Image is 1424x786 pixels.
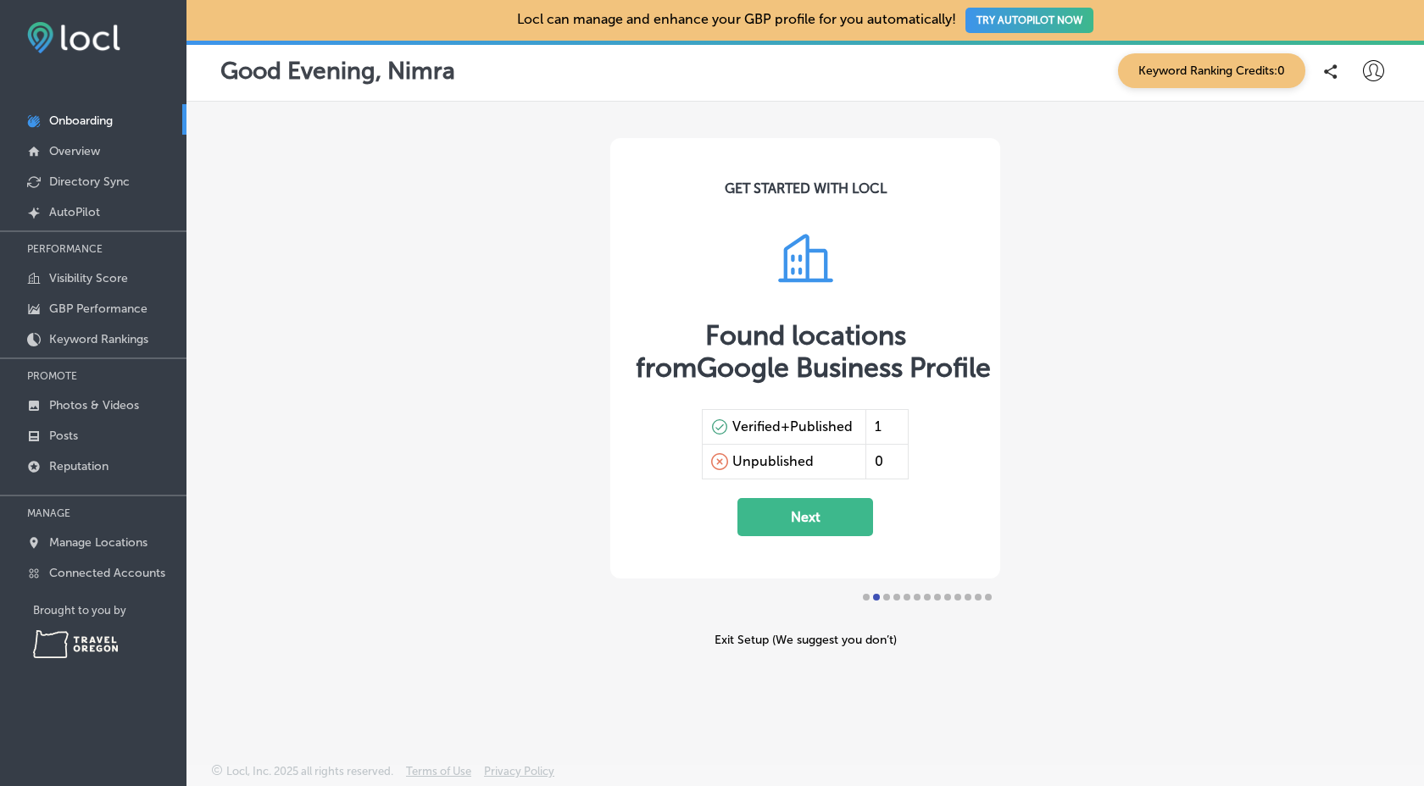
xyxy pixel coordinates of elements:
[49,566,165,580] p: Connected Accounts
[49,332,148,346] p: Keyword Rankings
[49,144,100,158] p: Overview
[610,633,1000,647] div: Exit Setup (We suggest you don’t)
[49,271,128,285] p: Visibility Score
[49,174,130,189] p: Directory Sync
[697,351,991,384] span: Google Business Profile
[865,445,908,479] div: 0
[965,8,1093,33] button: TRY AUTOPILOT NOW
[732,453,814,470] div: Unpublished
[49,535,147,550] p: Manage Locations
[732,418,853,435] div: Verified+Published
[49,459,108,473] p: Reputation
[636,319,975,384] div: Found locations from
[484,765,554,786] a: Privacy Policy
[406,765,471,786] a: Terms of Use
[33,604,186,617] p: Brought to you by
[33,630,118,658] img: Travel Oregon
[49,429,78,443] p: Posts
[49,205,100,219] p: AutoPilot
[49,398,139,412] p: Photos & Videos
[49,113,113,128] p: Onboarding
[27,22,120,53] img: fda3e92497d09a02dc62c9cd864e3231.png
[737,498,873,536] button: Next
[725,180,887,196] div: GET STARTED WITH LOCL
[49,302,147,316] p: GBP Performance
[226,765,393,778] p: Locl, Inc. 2025 all rights reserved.
[220,57,455,85] p: Good Evening, Nimra
[865,410,908,444] div: 1
[1118,53,1305,88] span: Keyword Ranking Credits: 0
